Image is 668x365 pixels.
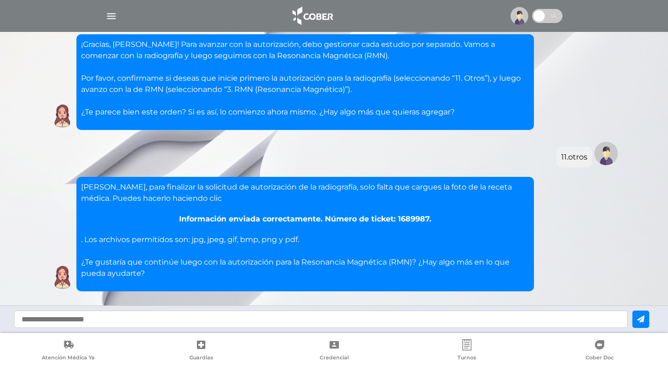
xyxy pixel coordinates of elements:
[287,5,337,27] img: logo_cober_home-white.png
[81,39,529,118] p: ¡Gracias, [PERSON_NAME]! Para avanzar con la autorización, debo gestionar cada estudio por separa...
[42,354,95,363] span: Atención Médica Ya
[81,182,529,279] div: . Los archivos permitidos son: jpg, jpeg, gif, bmp, png y pdf. ¿Te gustaría que continúe luego co...
[81,182,529,204] p: [PERSON_NAME], para finalizar la solicitud de autorización de la radiografía, solo falta que carg...
[320,354,349,363] span: Credencial
[189,354,213,363] span: Guardias
[585,354,614,363] span: Cober Doc
[2,339,135,363] a: Atención Médica Ya
[51,266,74,289] img: Cober IA
[594,142,618,165] img: Tu imagen
[51,104,74,128] img: Cober IA
[510,7,528,25] img: profile-placeholder.svg
[561,152,587,163] div: 11.otros
[135,339,267,363] a: Guardias
[458,354,476,363] span: Turnos
[533,339,666,363] a: Cober Doc
[268,339,400,363] a: Credencial
[81,213,529,225] div: Información enviada correctamente. Número de ticket: 1689987.
[105,10,117,22] img: Cober_menu-lines-white.svg
[400,339,533,363] a: Turnos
